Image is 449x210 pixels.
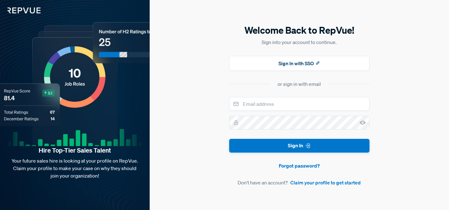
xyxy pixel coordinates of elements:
a: Claim your profile to get started [290,179,361,186]
h5: Welcome Back to RepVue! [229,24,369,37]
div: or sign in with email [278,80,321,88]
button: Sign In [229,139,369,153]
p: Your future sales hire is looking at your profile on RepVue. Claim your profile to make your case... [10,157,140,179]
article: Don't have an account? [229,179,369,186]
a: Forgot password? [229,162,369,169]
button: Sign In with SSO [229,56,369,71]
strong: Hire Top-Tier Sales Talent [10,146,140,154]
input: Email address [229,97,369,111]
p: Sign into your account to continue. [229,38,369,46]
